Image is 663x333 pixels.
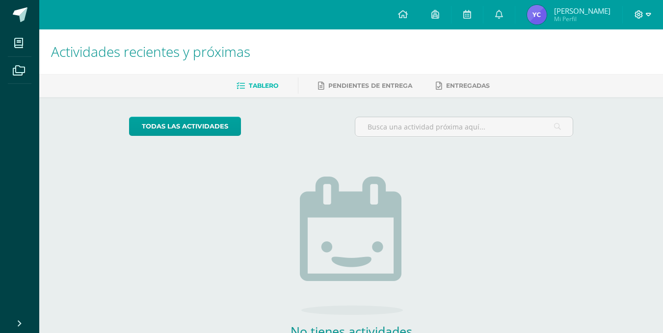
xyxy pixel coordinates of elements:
span: Mi Perfil [554,15,610,23]
img: 3c67571ce50f9dae07b8b8342f80844c.png [527,5,547,25]
span: Tablero [249,82,278,89]
img: no_activities.png [300,177,403,315]
a: Entregadas [436,78,490,94]
input: Busca una actividad próxima aquí... [355,117,573,136]
span: Pendientes de entrega [328,82,412,89]
span: Entregadas [446,82,490,89]
span: Actividades recientes y próximas [51,42,250,61]
span: [PERSON_NAME] [554,6,610,16]
a: todas las Actividades [129,117,241,136]
a: Tablero [237,78,278,94]
a: Pendientes de entrega [318,78,412,94]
